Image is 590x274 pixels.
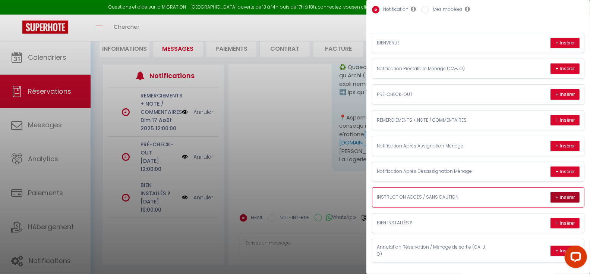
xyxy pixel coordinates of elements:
p: PRÉ-CHECK-OUT [377,91,489,98]
p: BIEN INSTALLÉS ? [377,219,489,227]
p: INSTRUCTION ACCÈS / SANS CAUTION [377,194,489,201]
button: + Insérer [550,218,580,228]
button: + Insérer [550,63,580,74]
button: + Insérer [550,192,580,203]
p: Notification Après Désassignation Ménage [377,168,489,175]
button: + Insérer [550,246,580,256]
label: Notification [379,6,408,14]
button: + Insérer [550,166,580,177]
i: Les notifications sont visibles par toi et ton équipe [411,6,416,12]
button: + Insérer [550,115,580,125]
i: Les modèles généraux sont visibles par vous et votre équipe [465,6,470,12]
label: Mes modèles [429,6,463,14]
iframe: LiveChat chat widget [559,243,590,274]
p: REMERCIEMENTS + NOTE / COMMENTAIRES [377,117,489,124]
p: Notification Après Assignation Ménage [377,143,489,150]
p: BIENVENUE [377,40,489,47]
p: Notification Prestataire Ménage (CA-JO) [377,65,489,72]
button: + Insérer [550,141,580,151]
button: + Insérer [550,38,580,48]
p: Annulation Réservation / Ménage de sortie (CA-JO) [377,244,489,258]
button: + Insérer [550,89,580,100]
